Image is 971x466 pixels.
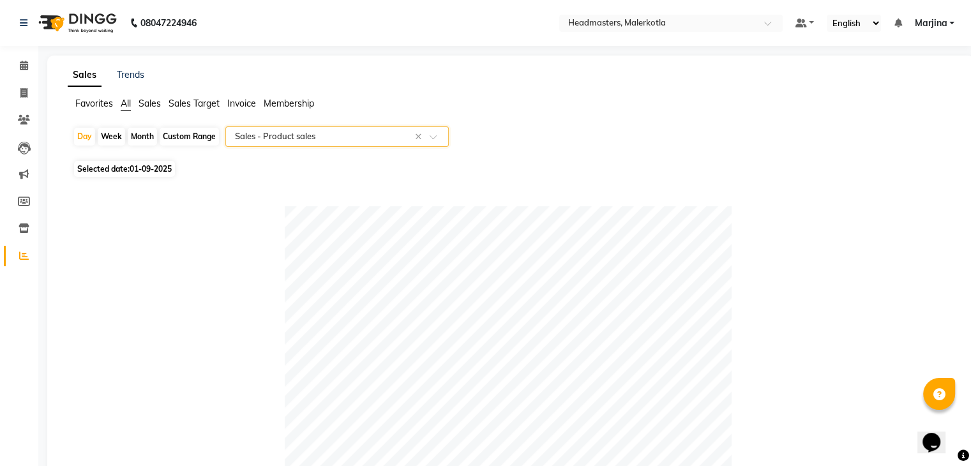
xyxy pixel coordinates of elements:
span: Membership [264,98,314,109]
span: Clear all [415,130,426,144]
a: Sales [68,64,102,87]
img: logo [33,5,120,41]
span: Sales [139,98,161,109]
iframe: chat widget [917,415,958,453]
span: Favorites [75,98,113,109]
span: All [121,98,131,109]
span: 01-09-2025 [130,164,172,174]
div: Week [98,128,125,146]
div: Custom Range [160,128,219,146]
b: 08047224946 [140,5,197,41]
span: Sales Target [169,98,220,109]
div: Day [74,128,95,146]
div: Month [128,128,157,146]
span: Marjina [914,17,947,30]
a: Trends [117,69,144,80]
span: Selected date: [74,161,175,177]
span: Invoice [227,98,256,109]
